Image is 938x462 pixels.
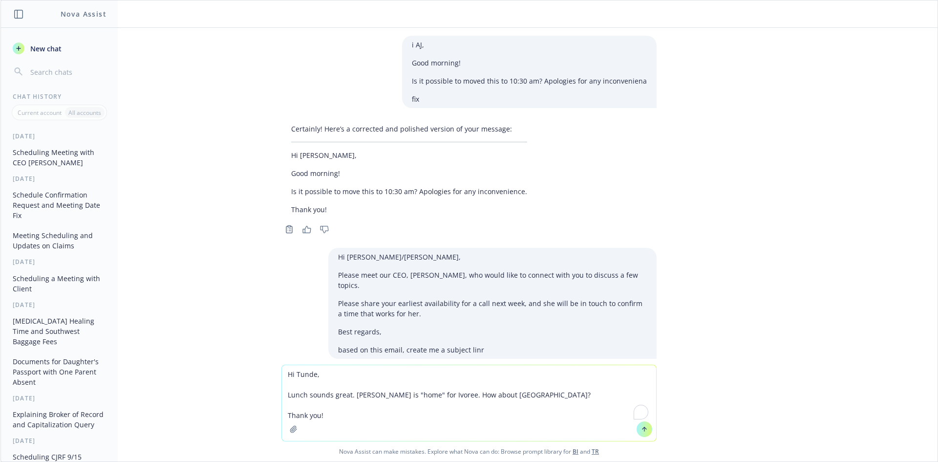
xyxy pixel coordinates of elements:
[1,92,118,101] div: Chat History
[61,9,107,19] h1: Nova Assist
[592,447,599,456] a: TR
[9,313,110,350] button: [MEDICAL_DATA] Healing Time and Southwest Baggage Fees
[9,353,110,390] button: Documents for Daughter's Passport with One Parent Absent
[291,150,527,160] p: Hi [PERSON_NAME],
[18,109,62,117] p: Current account
[9,144,110,171] button: Scheduling Meeting with CEO [PERSON_NAME]
[338,345,647,355] p: based on this email, create me a subject linr
[1,394,118,402] div: [DATE]
[291,204,527,215] p: Thank you!
[1,175,118,183] div: [DATE]
[573,447,578,456] a: BI
[4,441,934,462] span: Nova Assist can make mistakes. Explore what Nova can do: Browse prompt library for and
[285,225,294,234] svg: Copy to clipboard
[338,298,647,319] p: Please share your earliest availability for a call next week, and she will be in touch to confirm...
[412,76,647,86] p: Is it possible to moved this to 10:30 am? Apologies for any inconveniena
[9,270,110,297] button: Scheduling a Meeting with Client
[291,124,527,134] p: Certainly! Here’s a corrected and polished version of your message:
[1,301,118,309] div: [DATE]
[68,109,101,117] p: All accounts
[9,406,110,433] button: Explaining Broker of Record and Capitalization Query
[1,437,118,445] div: [DATE]
[282,365,656,441] textarea: To enrich screen reader interactions, please activate Accessibility in Grammarly extension settings
[28,44,62,54] span: New chat
[317,222,332,236] button: Thumbs down
[9,227,110,254] button: Meeting Scheduling and Updates on Claims
[412,40,647,50] p: i AJ,
[338,270,647,290] p: Please meet our CEO, [PERSON_NAME], who would like to connect with you to discuss a few topics.
[1,258,118,266] div: [DATE]
[291,168,527,178] p: Good morning!
[412,94,647,104] p: fix
[338,327,647,337] p: Best regards,
[412,58,647,68] p: Good morning!
[9,187,110,223] button: Schedule Confirmation Request and Meeting Date Fix
[9,40,110,57] button: New chat
[28,65,106,79] input: Search chats
[338,252,647,262] p: Hi [PERSON_NAME]/[PERSON_NAME],
[1,132,118,140] div: [DATE]
[291,186,527,197] p: Is it possible to move this to 10:30 am? Apologies for any inconvenience.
